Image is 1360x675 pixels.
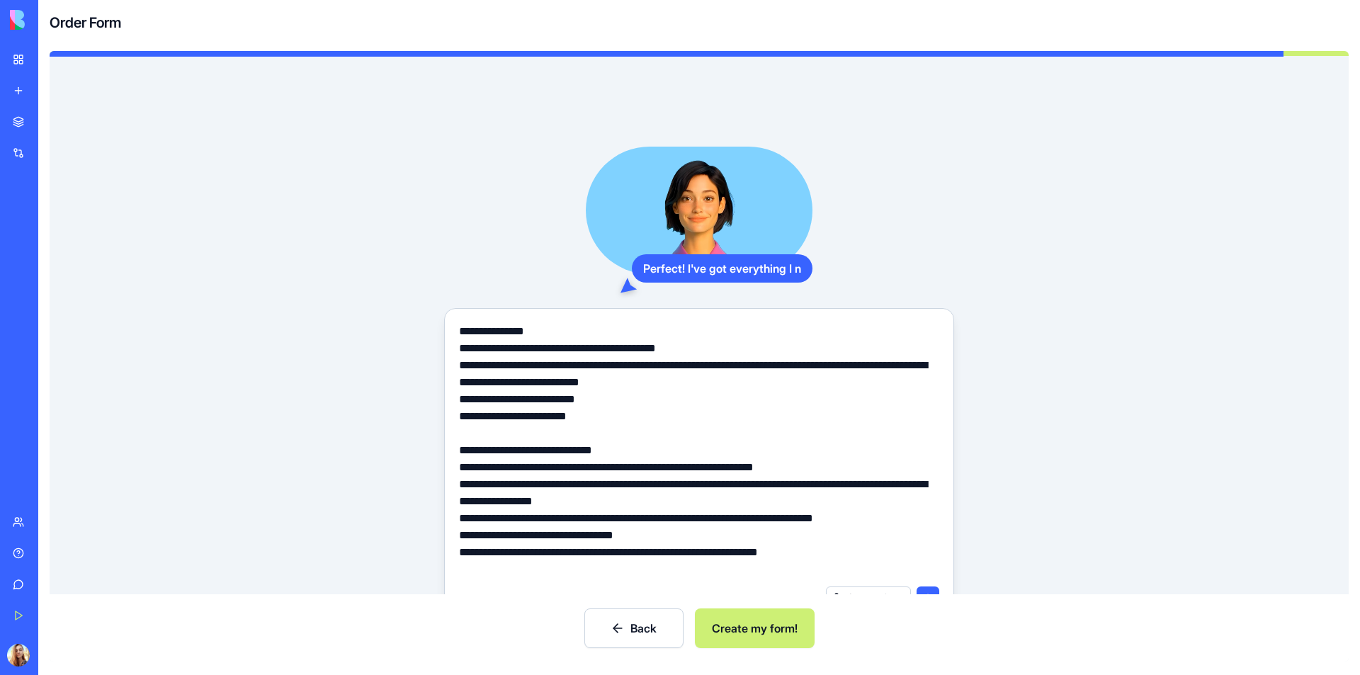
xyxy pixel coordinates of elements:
button: Back [584,608,684,648]
div: Perfect! I've got everything I n [632,254,812,283]
img: logo [10,10,98,30]
h4: Order Form [50,13,121,33]
button: Integrations [826,586,911,609]
img: ACg8ocIh2aO29RdpAnA5CEAr4yYoVC3W-dlDcBGtDwVb4rRwdP2kJH8=s96-c [7,644,30,667]
button: Create my form! [695,608,815,648]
